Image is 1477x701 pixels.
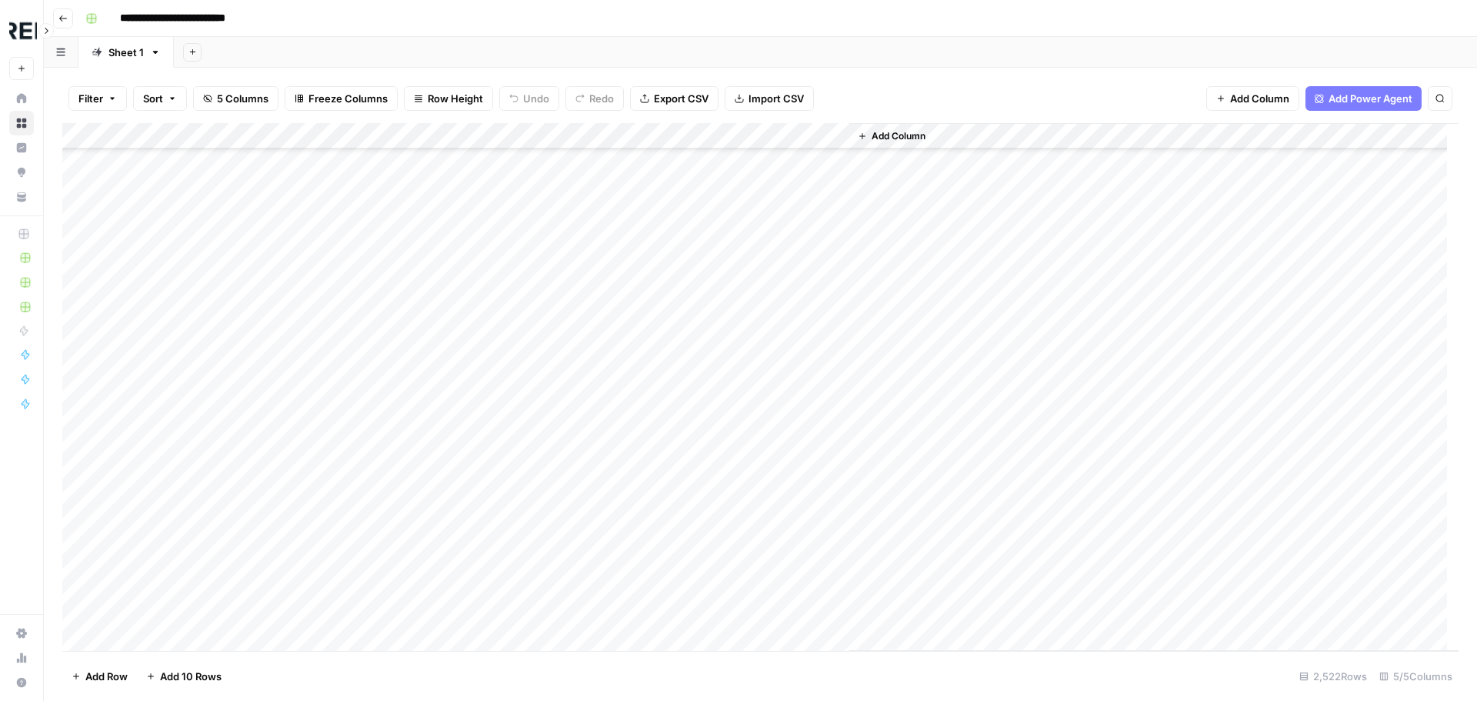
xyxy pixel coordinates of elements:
span: Row Height [428,91,483,106]
button: Add Column [852,126,932,146]
span: Export CSV [654,91,708,106]
a: Browse [9,111,34,135]
button: Sort [133,86,187,111]
button: Export CSV [630,86,718,111]
button: Add Power Agent [1305,86,1422,111]
span: Filter [78,91,103,106]
button: Redo [565,86,624,111]
div: 2,522 Rows [1293,664,1373,689]
a: Home [9,86,34,111]
span: Add Column [1230,91,1289,106]
a: Usage [9,646,34,670]
span: 5 Columns [217,91,268,106]
span: Add Column [872,129,925,143]
button: Help + Support [9,670,34,695]
button: Freeze Columns [285,86,398,111]
span: Freeze Columns [308,91,388,106]
a: Settings [9,621,34,646]
span: Add 10 Rows [160,669,222,684]
span: Add Power Agent [1329,91,1412,106]
div: 5/5 Columns [1373,664,1459,689]
button: Filter [68,86,127,111]
img: Threepipe Reply Logo [9,18,37,45]
span: Redo [589,91,614,106]
button: 5 Columns [193,86,278,111]
button: Row Height [404,86,493,111]
span: Undo [523,91,549,106]
span: Import CSV [749,91,804,106]
button: Import CSV [725,86,814,111]
button: Add Row [62,664,137,689]
button: Workspace: Threepipe Reply [9,12,34,51]
a: Opportunities [9,160,34,185]
a: Sheet 1 [78,37,174,68]
button: Add 10 Rows [137,664,231,689]
button: Undo [499,86,559,111]
span: Sort [143,91,163,106]
a: Insights [9,135,34,160]
div: Sheet 1 [108,45,144,60]
span: Add Row [85,669,128,684]
a: Your Data [9,185,34,209]
button: Add Column [1206,86,1299,111]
